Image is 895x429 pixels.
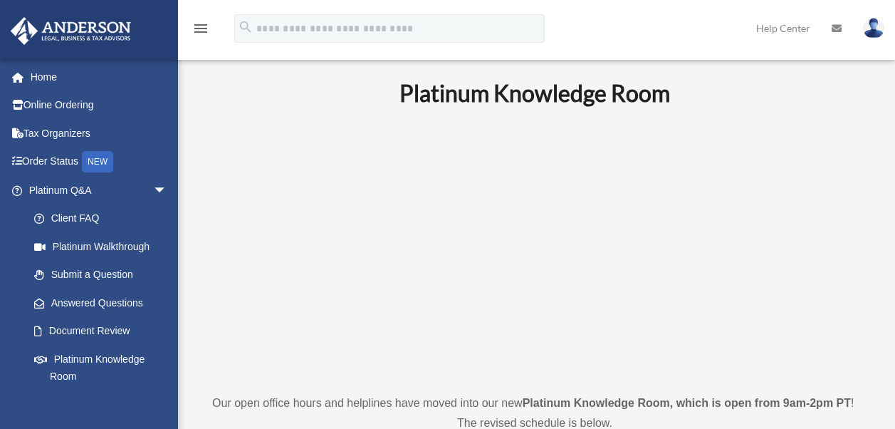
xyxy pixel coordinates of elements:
[10,176,189,205] a: Platinum Q&Aarrow_drop_down
[153,176,182,205] span: arrow_drop_down
[10,148,189,177] a: Order StatusNEW
[192,20,209,37] i: menu
[10,119,189,148] a: Tax Organizers
[10,63,189,91] a: Home
[20,345,182,391] a: Platinum Knowledge Room
[192,25,209,37] a: menu
[82,151,113,172] div: NEW
[20,289,189,317] a: Answered Questions
[399,79,670,107] b: Platinum Knowledge Room
[321,126,748,367] iframe: 231110_Toby_KnowledgeRoom
[20,317,189,346] a: Document Review
[20,261,189,289] a: Submit a Question
[863,18,884,38] img: User Pic
[10,91,189,120] a: Online Ordering
[523,397,851,409] strong: Platinum Knowledge Room, which is open from 9am-2pm PT
[20,232,189,261] a: Platinum Walkthrough
[238,19,253,35] i: search
[6,17,135,45] img: Anderson Advisors Platinum Portal
[20,205,189,233] a: Client FAQ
